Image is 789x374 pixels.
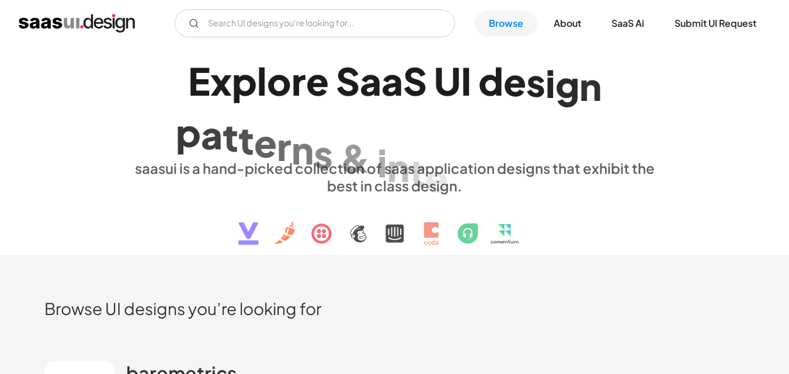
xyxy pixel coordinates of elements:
a: Submit UI Request [661,11,770,36]
div: g [555,62,579,107]
div: n [387,145,409,190]
div: a [201,112,223,157]
div: saasui is a hand-picked collection of saas application designs that exhibit the best in class des... [126,159,663,194]
div: t [409,150,425,195]
div: r [291,58,306,103]
div: e [306,58,329,103]
div: i [545,60,555,105]
div: s [526,60,545,104]
div: n [291,127,314,172]
a: home [19,14,135,33]
div: s [314,131,333,176]
div: r [448,161,463,206]
div: a [360,58,381,103]
div: S [336,58,360,103]
div: o [267,58,291,103]
form: Email Form [175,9,455,37]
div: x [210,58,232,103]
div: S [403,58,427,103]
div: p [232,58,257,103]
div: n [579,63,602,108]
div: e [503,59,526,104]
div: U [434,58,461,103]
div: i [377,140,387,185]
img: text, icon, saas logo [218,194,572,255]
div: p [176,110,201,155]
div: I [461,58,471,103]
div: l [257,58,267,103]
div: a [381,58,403,103]
input: Search UI designs you're looking for... [175,9,455,37]
a: About [540,11,595,36]
div: t [223,114,238,159]
div: E [188,58,210,103]
div: t [238,117,254,162]
div: e [425,155,448,200]
div: e [254,120,277,165]
div: d [478,58,503,103]
div: r [277,124,291,169]
a: Browse [475,11,537,36]
h2: Browse UI designs you’re looking for [44,298,745,319]
div: & [340,135,370,180]
h1: Explore SaaS UI design patterns & interactions. [126,58,663,148]
a: SaaS Ai [597,11,658,36]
